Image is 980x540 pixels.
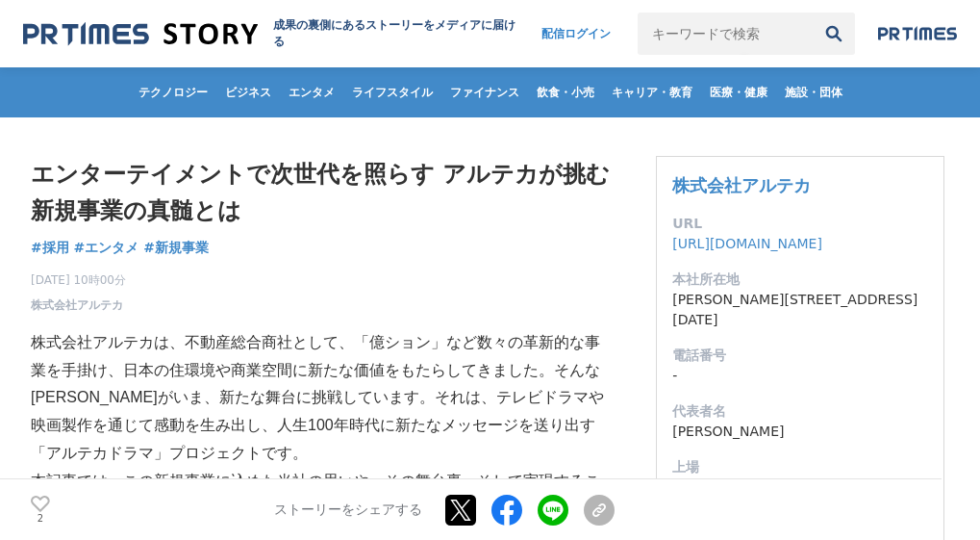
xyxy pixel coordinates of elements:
[672,477,928,498] dd: 未上場
[31,239,69,256] span: #採用
[281,67,342,117] a: エンタメ
[31,238,69,258] a: #採用
[31,296,123,314] a: 株式会社アルテカ
[672,366,928,386] dd: -
[777,85,850,100] span: 施設・団体
[31,329,615,468] p: 株式会社アルテカは、不動産総合商社として、「億ション」など数々の革新的な事業を手掛け、日本の住環境や商業空間に新たな価値をもたらしてきました。そんな[PERSON_NAME]がいま、新たな舞台に...
[672,401,928,422] dt: 代表者名
[813,13,855,55] button: 検索
[217,85,279,100] span: ビジネス
[638,13,813,55] input: キーワードで検索
[131,67,215,117] a: テクノロジー
[529,85,602,100] span: 飲食・小売
[344,85,440,100] span: ライフスタイル
[273,17,523,50] h2: 成果の裏側にあるストーリーをメディアに届ける
[217,67,279,117] a: ビジネス
[604,85,700,100] span: キャリア・教育
[672,236,822,251] a: [URL][DOMAIN_NAME]
[274,501,422,519] p: ストーリーをシェアする
[672,290,928,330] dd: [PERSON_NAME][STREET_ADDRESS][DATE]
[702,85,775,100] span: 医療・健康
[143,238,209,258] a: #新規事業
[672,270,928,290] dt: 本社所在地
[344,67,440,117] a: ライフスタイル
[131,85,215,100] span: テクノロジー
[672,175,811,195] a: 株式会社アルテカ
[31,468,615,524] p: 本記事では、この新規事業に込めた当社の思いや、その舞台裏、そして実現することで拡がる可能性について詳しく紹介します。
[672,457,928,477] dt: 上場
[777,67,850,117] a: 施設・団体
[442,85,527,100] span: ファイナンス
[143,239,209,256] span: #新規事業
[23,17,522,50] a: 成果の裏側にあるストーリーをメディアに届ける 成果の裏側にあるストーリーをメディアに届ける
[31,271,126,289] span: [DATE] 10時00分
[31,514,50,524] p: 2
[878,26,957,41] img: prtimes
[604,67,700,117] a: キャリア・教育
[442,67,527,117] a: ファイナンス
[672,214,928,234] dt: URL
[672,346,928,366] dt: 電話番号
[74,239,139,256] span: #エンタメ
[672,422,928,442] dd: [PERSON_NAME]
[281,85,342,100] span: エンタメ
[529,67,602,117] a: 飲食・小売
[74,238,139,258] a: #エンタメ
[702,67,775,117] a: 医療・健康
[23,21,258,47] img: 成果の裏側にあるストーリーをメディアに届ける
[522,13,630,55] a: 配信ログイン
[31,156,615,230] h1: エンターテイメントで次世代を照らす アルテカが挑む新規事業の真髄とは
